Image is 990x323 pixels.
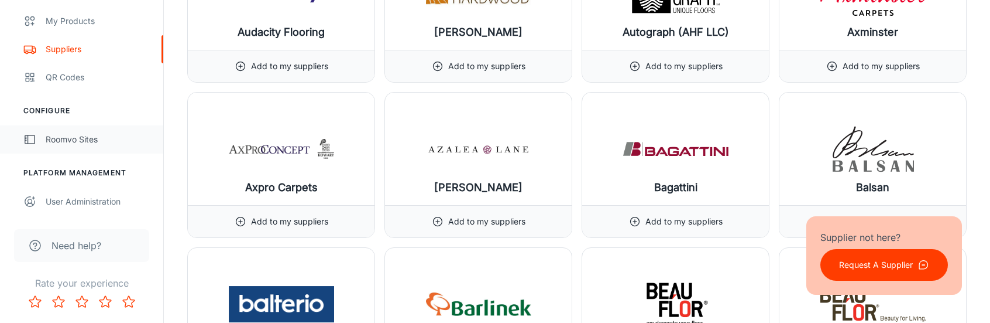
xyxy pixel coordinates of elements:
div: User Administration [46,195,152,208]
h6: Axminster [847,24,898,40]
p: Request A Supplier [839,259,913,271]
p: Add to my suppliers [645,60,723,73]
h6: Axpro Carpets [245,179,318,196]
div: Roomvo Sites [46,133,152,146]
div: Suppliers [46,43,152,56]
img: Azalea Lane [426,125,531,172]
h6: [PERSON_NAME] [434,24,522,40]
img: Bagattini [623,125,728,172]
span: Need help? [51,239,101,253]
div: QR Codes [46,71,152,84]
div: My Products [46,15,152,28]
p: Add to my suppliers [251,215,328,228]
p: Supplier not here? [820,230,948,244]
button: Rate 1 star [23,290,47,314]
p: Add to my suppliers [843,215,920,228]
button: Rate 3 star [70,290,94,314]
h6: Balsan [856,179,889,196]
button: Rate 2 star [47,290,70,314]
img: Axpro Carpets [229,125,334,172]
p: Add to my suppliers [448,60,525,73]
button: Rate 4 star [94,290,117,314]
p: Add to my suppliers [448,215,525,228]
h6: Audacity Flooring [238,24,325,40]
button: Rate 5 star [117,290,140,314]
img: Balsan [820,125,926,172]
h6: Autograph (AHF LLC) [623,24,729,40]
p: Add to my suppliers [843,60,920,73]
button: Request A Supplier [820,249,948,281]
h6: Bagattini [654,179,697,196]
h6: [PERSON_NAME] [434,179,522,196]
p: Add to my suppliers [251,60,328,73]
p: Rate your experience [9,276,154,290]
p: Add to my suppliers [645,215,723,228]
